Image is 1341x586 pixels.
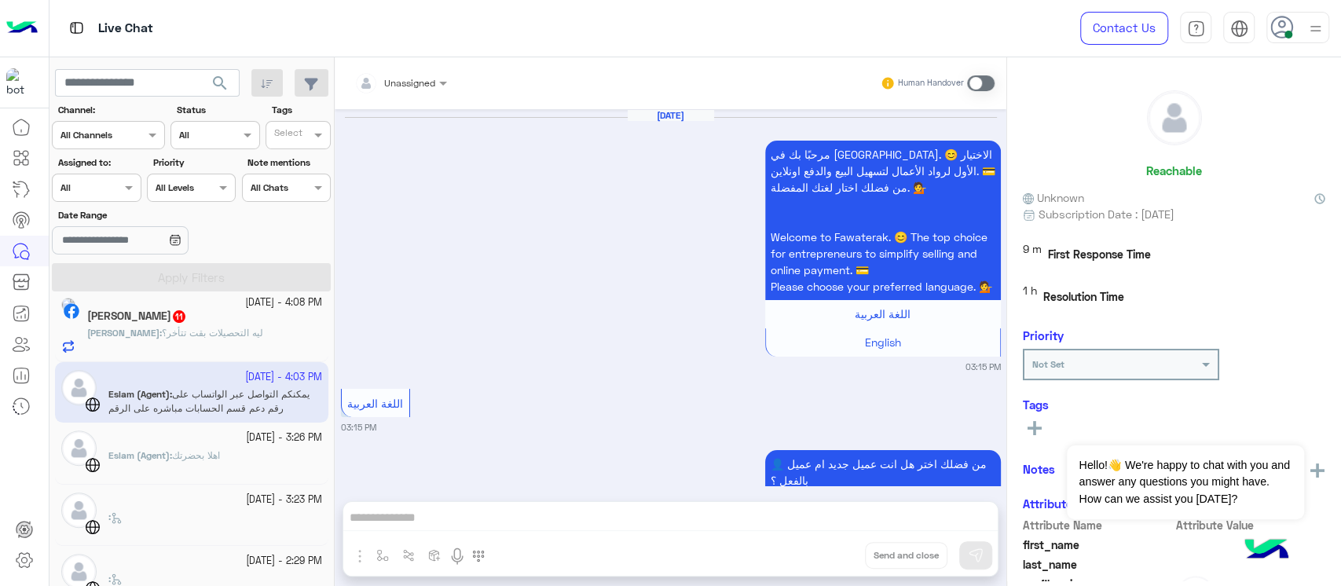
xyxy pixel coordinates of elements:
[61,493,97,528] img: defaultAdmin.png
[58,103,163,117] label: Channel:
[108,511,111,522] b: :
[61,298,75,312] img: picture
[58,156,139,170] label: Assigned to:
[384,77,435,89] span: Unassigned
[965,361,1001,373] small: 03:15 PM
[1023,240,1042,269] span: 9 m
[1239,523,1294,578] img: hulul-logo.png
[855,307,910,320] span: اللغة العربية
[211,74,229,93] span: search
[1023,537,1173,553] span: first_name
[98,18,153,39] p: Live Chat
[246,430,322,445] small: [DATE] - 3:26 PM
[1048,246,1151,262] span: First Response Time
[162,327,263,339] span: ليه التحصيلات بقت تتأخر؟
[64,303,79,319] img: Facebook
[108,449,172,461] b: :
[1032,358,1064,370] b: Not Set
[1023,189,1084,206] span: Unknown
[87,327,162,339] b: :
[87,327,159,339] span: [PERSON_NAME]
[1148,91,1201,145] img: defaultAdmin.png
[628,110,714,121] h6: [DATE]
[246,493,322,507] small: [DATE] - 3:23 PM
[108,573,111,584] b: :
[1023,282,1037,310] span: 1 h
[1306,19,1325,38] img: profile
[1310,463,1325,478] img: add
[865,335,901,349] span: English
[272,126,302,144] div: Select
[1043,288,1124,305] span: Resolution Time
[52,263,331,291] button: Apply Filters
[6,12,38,45] img: Logo
[247,156,328,170] label: Note mentions
[6,68,35,97] img: 171468393613305
[865,542,947,569] button: Send and close
[1039,206,1174,222] span: Subscription Date : [DATE]
[85,519,101,535] img: WebChat
[1023,462,1055,476] h6: Notes
[173,310,185,323] span: 11
[1023,397,1325,412] h6: Tags
[61,430,97,466] img: defaultAdmin.png
[1023,328,1064,342] h6: Priority
[1187,20,1205,38] img: tab
[108,449,170,461] span: Eslam (Agent)
[87,309,187,323] h5: أحمد شوقي
[67,18,86,38] img: tab
[1080,12,1168,45] a: Contact Us
[1176,517,1326,533] span: Attribute Value
[1023,517,1173,533] span: Attribute Name
[347,397,403,410] span: اللغة العربية
[177,103,258,117] label: Status
[1180,12,1211,45] a: tab
[765,141,1001,300] p: 5/10/2025, 3:15 PM
[172,449,220,461] span: اهلا بحضرتك
[898,77,964,90] small: Human Handover
[1146,163,1202,178] h6: Reachable
[765,450,1001,494] p: 5/10/2025, 3:15 PM
[1023,496,1079,511] h6: Attributes
[1067,445,1303,519] span: Hello!👋 We're happy to chat with you and answer any questions you might have. How can we assist y...
[85,457,101,473] img: WebChat
[1023,556,1173,573] span: last_name
[245,295,322,310] small: [DATE] - 4:08 PM
[246,554,322,569] small: [DATE] - 2:29 PM
[272,103,329,117] label: Tags
[1230,20,1248,38] img: tab
[58,208,234,222] label: Date Range
[201,69,240,103] button: search
[153,156,234,170] label: Priority
[341,421,376,434] small: 03:15 PM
